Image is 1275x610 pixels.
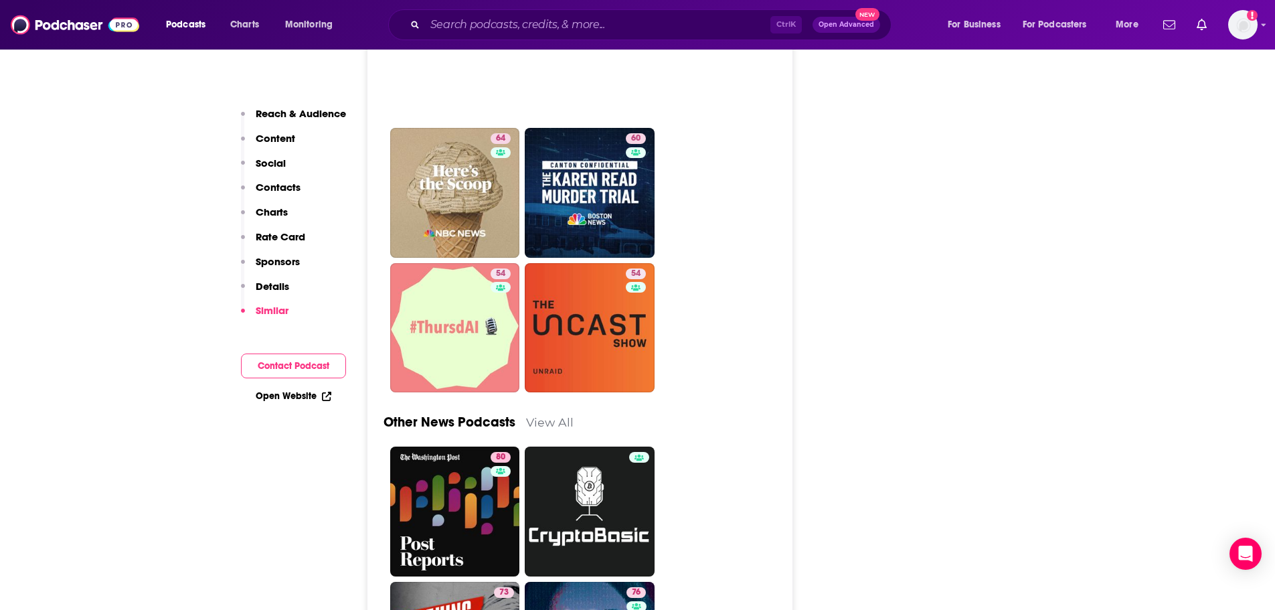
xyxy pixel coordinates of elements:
[241,107,346,132] button: Reach & Audience
[1228,10,1258,40] span: Logged in as headlandconsultancy
[241,132,295,157] button: Content
[401,9,904,40] div: Search podcasts, credits, & more...
[256,157,286,169] p: Social
[241,206,288,230] button: Charts
[256,230,305,243] p: Rate Card
[631,132,641,145] span: 60
[1191,13,1212,36] a: Show notifications dropdown
[390,263,520,393] a: 54
[496,267,505,281] span: 54
[938,14,1017,35] button: open menu
[256,280,289,293] p: Details
[491,269,511,279] a: 54
[384,414,515,431] a: Other News Podcasts
[241,354,346,378] button: Contact Podcast
[11,12,139,37] img: Podchaser - Follow, Share and Rate Podcasts
[1116,15,1138,34] span: More
[494,587,514,598] a: 73
[813,17,880,33] button: Open AdvancedNew
[256,255,300,268] p: Sponsors
[241,255,300,280] button: Sponsors
[1229,538,1262,570] div: Open Intercom Messenger
[256,181,301,194] p: Contacts
[632,586,641,599] span: 76
[276,14,350,35] button: open menu
[1247,10,1258,21] svg: Add a profile image
[256,390,331,402] a: Open Website
[948,15,1001,34] span: For Business
[491,452,511,463] a: 80
[496,132,505,145] span: 64
[390,128,520,258] a: 64
[526,415,574,429] a: View All
[491,133,511,144] a: 64
[1158,13,1181,36] a: Show notifications dropdown
[525,263,655,393] a: 54
[390,447,520,577] a: 80
[496,451,505,464] span: 80
[525,128,655,258] a: 60
[256,206,288,218] p: Charts
[1106,14,1155,35] button: open menu
[285,15,333,34] span: Monitoring
[626,587,646,598] a: 76
[256,304,288,317] p: Similar
[241,157,286,181] button: Social
[631,267,641,281] span: 54
[770,16,802,33] span: Ctrl K
[256,107,346,120] p: Reach & Audience
[1014,14,1106,35] button: open menu
[256,132,295,145] p: Content
[626,133,646,144] a: 60
[230,15,259,34] span: Charts
[166,15,205,34] span: Podcasts
[1228,10,1258,40] img: User Profile
[425,14,770,35] input: Search podcasts, credits, & more...
[241,230,305,255] button: Rate Card
[1023,15,1087,34] span: For Podcasters
[855,8,879,21] span: New
[157,14,223,35] button: open menu
[222,14,267,35] a: Charts
[626,269,646,279] a: 54
[241,280,289,305] button: Details
[241,181,301,206] button: Contacts
[819,21,874,28] span: Open Advanced
[241,304,288,329] button: Similar
[1228,10,1258,40] button: Show profile menu
[499,586,509,599] span: 73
